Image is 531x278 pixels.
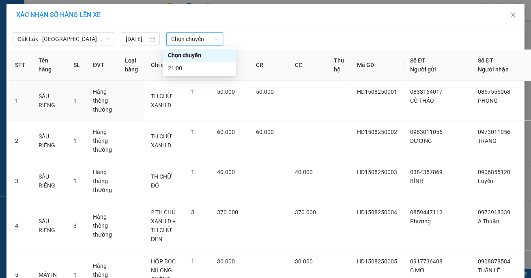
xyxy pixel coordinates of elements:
[73,178,77,184] span: 1
[73,97,77,104] span: 1
[126,34,147,43] input: 15/08/2025
[217,258,235,265] span: 30.000
[40,13,118,22] span: [GEOGRAPHIC_DATA]
[217,129,235,135] span: 60.000
[191,169,194,175] span: 1
[327,50,350,81] th: Thu hộ
[478,258,510,265] span: 0908878584
[185,50,211,81] th: Tổng SL
[73,222,77,229] span: 3
[357,169,397,175] span: HD1508250003
[478,66,509,73] span: Người nhận
[32,201,67,250] td: SẦU RIÊNG
[295,258,313,265] span: 30.000
[40,4,118,22] span: Gửi:
[47,47,95,54] span: 18:06:31 [DATE]
[357,209,397,216] span: HD1508250004
[288,50,327,81] th: CC
[410,88,443,95] span: 0833164017
[217,88,235,95] span: 50.000
[478,169,510,175] span: 0906855120
[410,138,432,144] span: DƯƠNG
[191,129,194,135] span: 1
[144,50,185,81] th: Ghi chú
[502,4,525,27] button: Close
[191,88,194,95] span: 1
[17,33,110,45] span: Đăk Lăk - Sài Gòn (Xe tải)
[295,209,316,216] span: 370.000
[478,218,499,224] span: A Thuận
[191,258,194,265] span: 1
[410,57,426,64] span: Số ĐT
[86,50,118,81] th: ĐVT
[478,267,500,274] span: TUẤN LÊ
[410,129,443,135] span: 0983011056
[410,169,443,175] span: 0384357869
[151,173,172,189] span: TH CHỮ ĐỎ
[478,209,510,216] span: 0973918339
[357,129,397,135] span: HD1508250002
[410,66,436,73] span: Người gửi
[16,11,101,19] span: XÁC NHẬN SỐ HÀNG LÊN XE
[171,33,218,45] span: Chọn chuyến
[350,50,404,81] th: Mã GD
[478,138,497,144] span: TRANG
[510,12,516,18] span: close
[86,201,118,250] td: Hàng thông thường
[9,121,32,161] td: 2
[478,129,510,135] span: 0973011056
[478,88,510,95] span: 0857555068
[295,169,313,175] span: 40.000
[357,88,397,95] span: HD1508250001
[410,178,424,184] span: BÌNH
[410,258,443,265] span: 0917736408
[118,50,144,81] th: Loại hàng
[73,272,77,278] span: 1
[217,209,238,216] span: 370.000
[410,218,431,224] span: Phượng
[256,88,274,95] span: 50.000
[410,267,425,274] span: C MƠ
[86,81,118,121] td: Hàng thông thường
[9,201,32,250] td: 4
[40,24,42,30] span: -
[410,97,434,104] span: CÔ THẢO
[86,121,118,161] td: Hàng thông thường
[211,50,249,81] th: Tổng cước
[12,58,103,102] strong: Nhận:
[478,178,493,184] span: Luyến
[67,50,86,81] th: SL
[9,161,32,201] td: 3
[9,81,32,121] td: 1
[410,209,443,216] span: 0859447112
[217,169,235,175] span: 40.000
[478,57,493,64] span: Số ĐT
[32,50,67,81] th: Tên hàng
[86,161,118,201] td: Hàng thông thường
[151,209,176,242] span: 2 TH CHỮ XANH D + TH CHỮ ĐEN
[256,129,274,135] span: 60.000
[357,258,397,265] span: HD1508250005
[40,39,95,54] span: nghiep.tienoanh - In:
[249,50,288,81] th: CR
[40,32,95,54] span: HD1508250056 -
[32,161,67,201] td: SẦU RIÊNG
[191,209,194,216] span: 3
[32,81,67,121] td: SẦU RIÊNG
[151,93,172,108] span: TH CHỮ XANH D
[478,97,498,104] span: PHONG
[32,121,67,161] td: SẦU RIÊNG
[151,133,172,149] span: TH CHỮ XANH D
[9,50,32,81] th: STT
[73,138,77,144] span: 1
